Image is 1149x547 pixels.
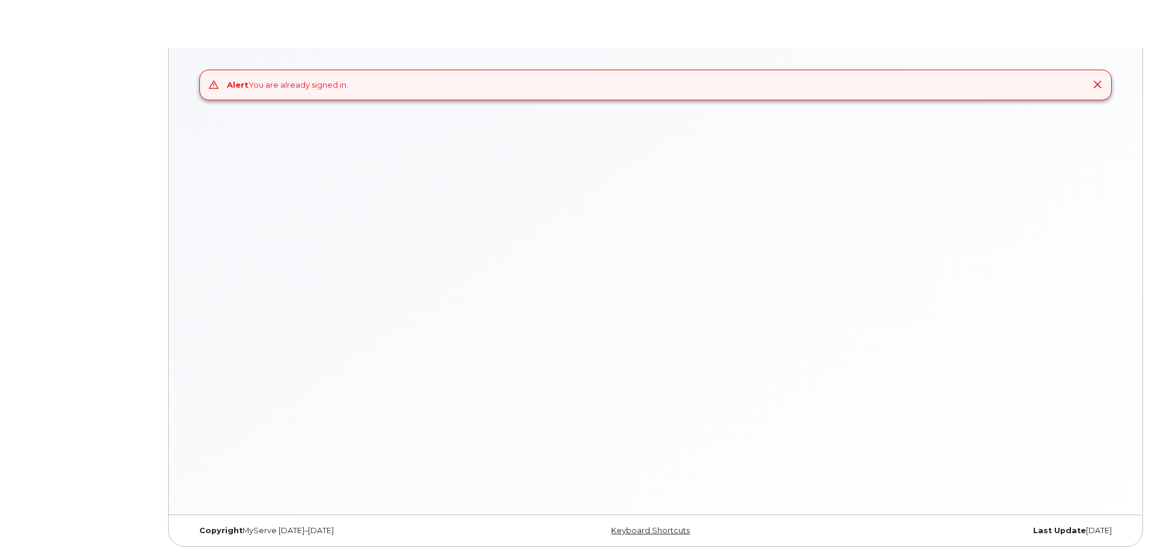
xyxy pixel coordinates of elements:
div: [DATE] [810,526,1121,536]
a: Keyboard Shortcuts [611,526,690,535]
strong: Copyright [199,526,243,535]
div: MyServe [DATE]–[DATE] [190,526,501,536]
strong: Last Update [1033,526,1086,535]
div: You are already signed in. [227,79,348,91]
strong: Alert [227,80,249,89]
